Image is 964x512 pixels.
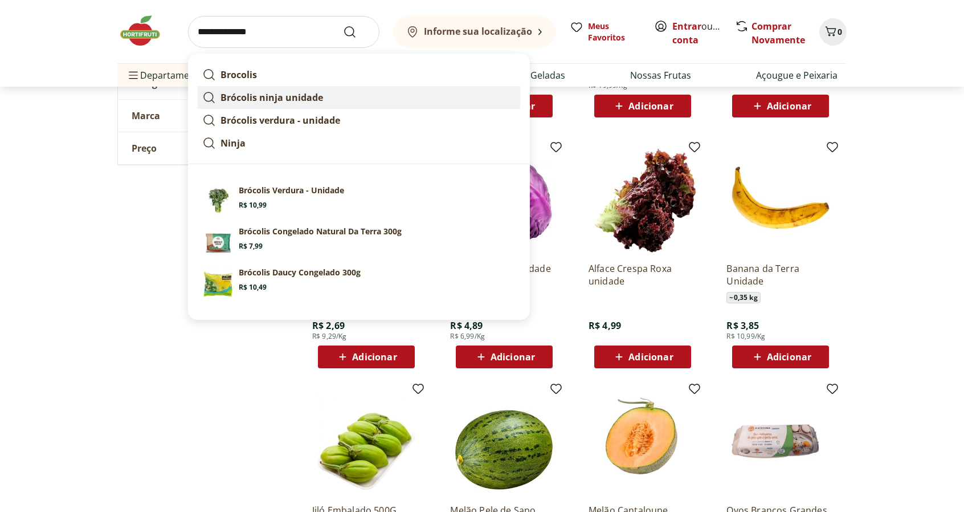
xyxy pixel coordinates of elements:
[756,68,838,82] a: Açougue e Peixaria
[456,346,553,368] button: Adicionar
[628,101,673,111] span: Adicionar
[726,319,759,332] span: R$ 3,85
[132,143,157,154] span: Preço
[450,387,558,495] img: Melão Pele de Sapo
[117,14,174,48] img: Hortifruti
[318,346,415,368] button: Adicionar
[630,68,691,82] a: Nossas Frutas
[198,63,520,86] a: Brocolis
[118,132,289,164] button: Preço
[726,262,835,287] a: Banana da Terra Unidade
[312,332,347,341] span: R$ 9,29/Kg
[594,95,691,117] button: Adicionar
[202,226,234,258] img: Principal
[220,114,340,127] strong: Brócolis verdura - unidade
[767,352,811,361] span: Adicionar
[188,16,379,48] input: search
[118,100,289,132] button: Marca
[239,226,402,237] p: Brócolis Congelado Natural Da Terra 300g
[838,26,842,37] span: 0
[343,25,370,39] button: Submit Search
[589,262,697,287] a: Alface Crespa Roxa unidade
[198,86,520,109] a: Brócolis ninja unidade
[220,68,257,81] strong: Brocolis
[570,21,640,43] a: Meus Favoritos
[393,16,556,48] button: Informe sua localização
[198,109,520,132] a: Brócolis verdura - unidade
[239,267,361,278] p: Brócolis Daucy Congelado 300g
[588,21,640,43] span: Meus Favoritos
[239,201,267,210] span: R$ 10,99
[126,62,209,89] span: Departamentos
[450,332,485,341] span: R$ 6,99/Kg
[589,145,697,253] img: Alface Crespa Roxa unidade
[672,20,701,32] a: Entrar
[312,319,345,332] span: R$ 2,69
[767,101,811,111] span: Adicionar
[726,387,835,495] img: Ovos Brancos Grandes com 12 unidades
[732,95,829,117] button: Adicionar
[239,242,263,251] span: R$ 7,99
[352,352,397,361] span: Adicionar
[726,145,835,253] img: Banana da Terra Unidade
[589,319,621,332] span: R$ 4,99
[220,91,323,104] strong: Brócolis ninja unidade
[198,132,520,155] a: Ninja
[239,283,267,292] span: R$ 10,49
[126,62,140,89] button: Menu
[239,185,344,196] p: Brócolis Verdura - Unidade
[450,319,483,332] span: R$ 4,89
[424,25,532,38] b: Informe sua localização
[202,267,234,299] img: Principal
[491,352,535,361] span: Adicionar
[312,387,420,495] img: Jiló Embalado 500G
[594,346,691,368] button: Adicionar
[672,20,735,46] a: Criar conta
[589,387,697,495] img: Melão Cantaloupe Selecionado
[732,346,829,368] button: Adicionar
[819,18,847,46] button: Carrinho
[726,292,760,303] span: ~ 0,35 kg
[628,352,673,361] span: Adicionar
[202,185,234,217] img: Principal
[198,221,520,262] a: PrincipalBrócolis Congelado Natural Da Terra 300gR$ 7,99
[672,19,723,47] span: ou
[198,262,520,303] a: PrincipalBrócolis Daucy Congelado 300gR$ 10,49
[751,20,805,46] a: Comprar Novamente
[132,110,160,121] span: Marca
[220,137,246,149] strong: Ninja
[198,180,520,221] a: PrincipalBrócolis Verdura - UnidadeR$ 10,99
[726,332,765,341] span: R$ 10,99/Kg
